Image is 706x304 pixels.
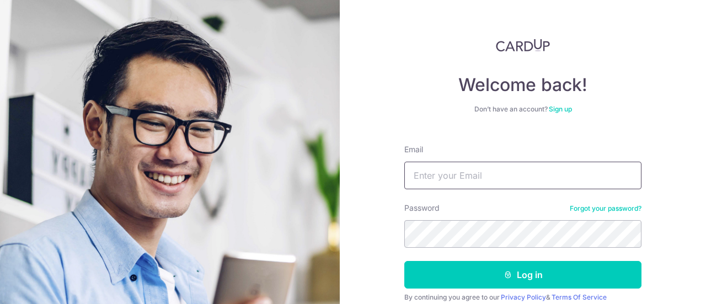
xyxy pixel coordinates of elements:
a: Terms Of Service [552,293,607,301]
div: By continuing you agree to our & [404,293,641,302]
label: Email [404,144,423,155]
a: Sign up [549,105,572,113]
div: Don’t have an account? [404,105,641,114]
img: CardUp Logo [496,39,550,52]
button: Log in [404,261,641,289]
input: Enter your Email [404,162,641,189]
a: Forgot your password? [570,204,641,213]
h4: Welcome back! [404,74,641,96]
a: Privacy Policy [501,293,546,301]
label: Password [404,202,440,214]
